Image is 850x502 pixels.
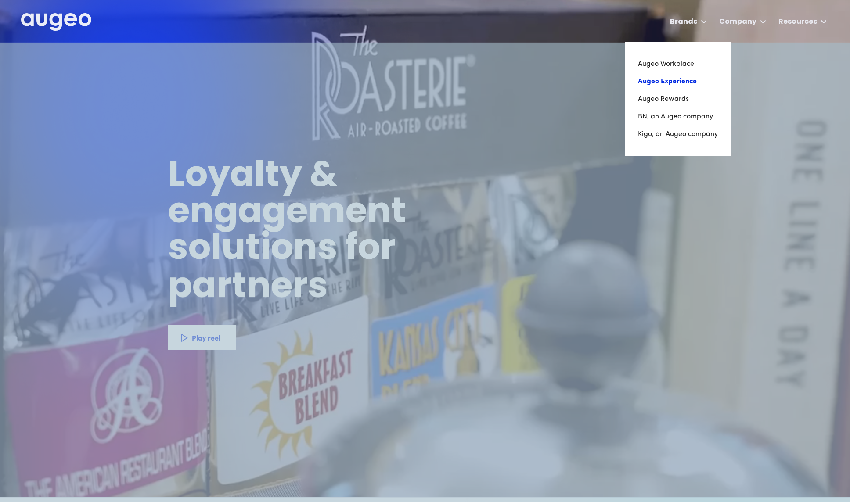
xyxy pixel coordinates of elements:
a: Augeo Experience [638,73,718,90]
div: Brands [670,17,697,27]
a: Augeo Rewards [638,90,718,108]
div: Resources [778,17,817,27]
a: Kigo, an Augeo company [638,125,718,143]
div: Company [719,17,756,27]
a: home [21,13,91,32]
nav: Brands [625,42,731,156]
img: Augeo's full logo in white. [21,13,91,31]
a: BN, an Augeo company [638,108,718,125]
a: Augeo Workplace [638,55,718,73]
